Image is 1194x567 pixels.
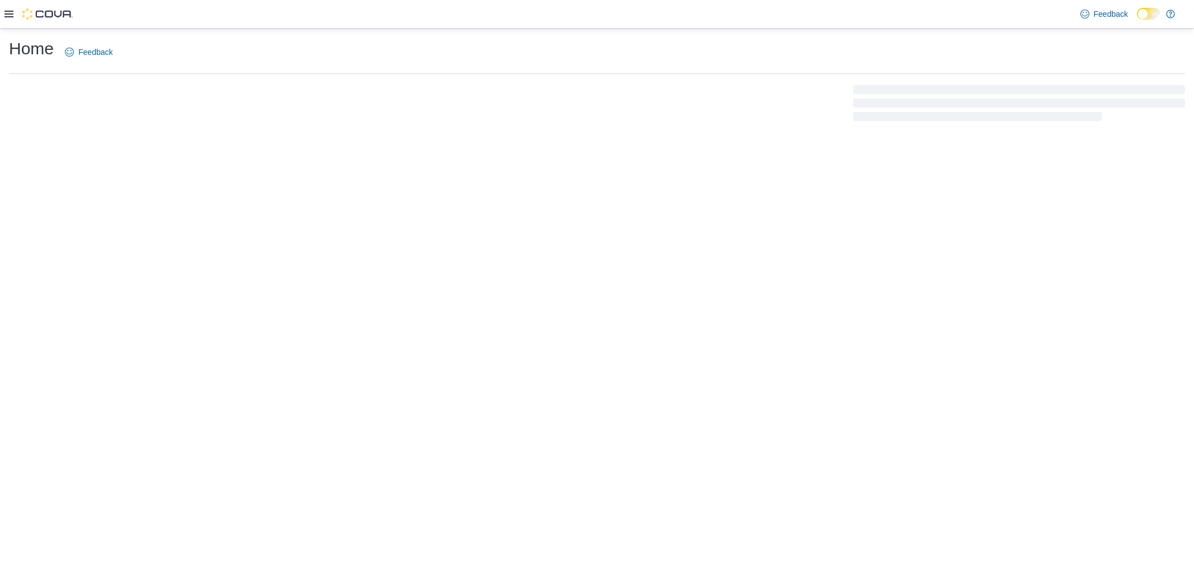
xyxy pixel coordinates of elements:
[853,87,1185,123] span: Loading
[78,47,113,58] span: Feedback
[1094,8,1128,20] span: Feedback
[1076,3,1132,25] a: Feedback
[22,8,73,20] img: Cova
[60,41,117,63] a: Feedback
[9,38,54,60] h1: Home
[1137,8,1160,20] input: Dark Mode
